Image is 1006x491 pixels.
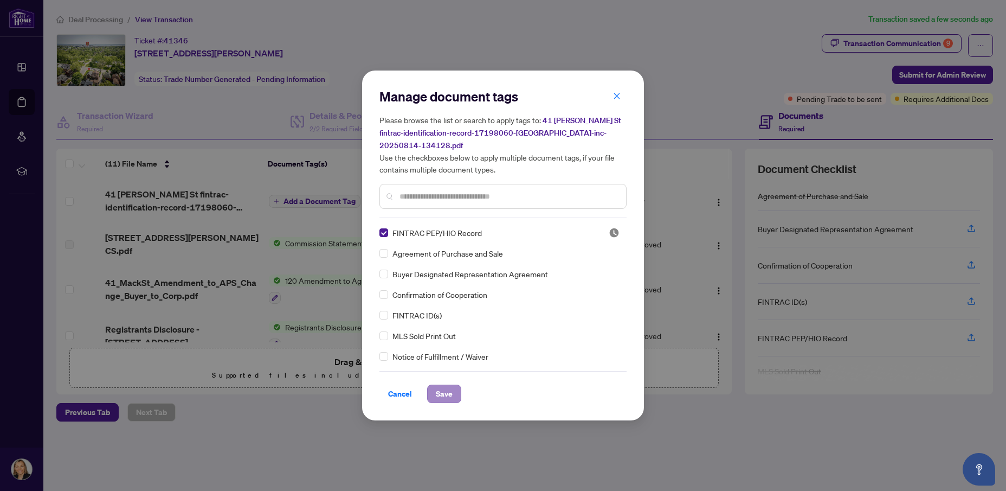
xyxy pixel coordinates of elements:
button: Cancel [379,385,421,403]
span: Agreement of Purchase and Sale [392,247,503,259]
button: Open asap [963,453,995,486]
span: MLS Sold Print Out [392,330,456,342]
h2: Manage document tags [379,88,627,105]
span: FINTRAC ID(s) [392,309,442,321]
button: Save [427,385,461,403]
span: Buyer Designated Representation Agreement [392,268,548,280]
img: status [609,227,620,238]
span: Save [436,385,453,403]
span: Notice of Fulfillment / Waiver [392,350,488,362]
span: 41 [PERSON_NAME] St fintrac-identification-record-17198060-[GEOGRAPHIC_DATA]-inc-20250814-134128.pdf [379,116,621,150]
span: Cancel [388,385,412,403]
span: close [613,92,621,100]
span: FINTRAC PEP/HIO Record [392,227,482,239]
span: Pending Review [609,227,620,238]
span: Confirmation of Cooperation [392,289,487,301]
h5: Please browse the list or search to apply tags to: Use the checkboxes below to apply multiple doc... [379,114,627,175]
